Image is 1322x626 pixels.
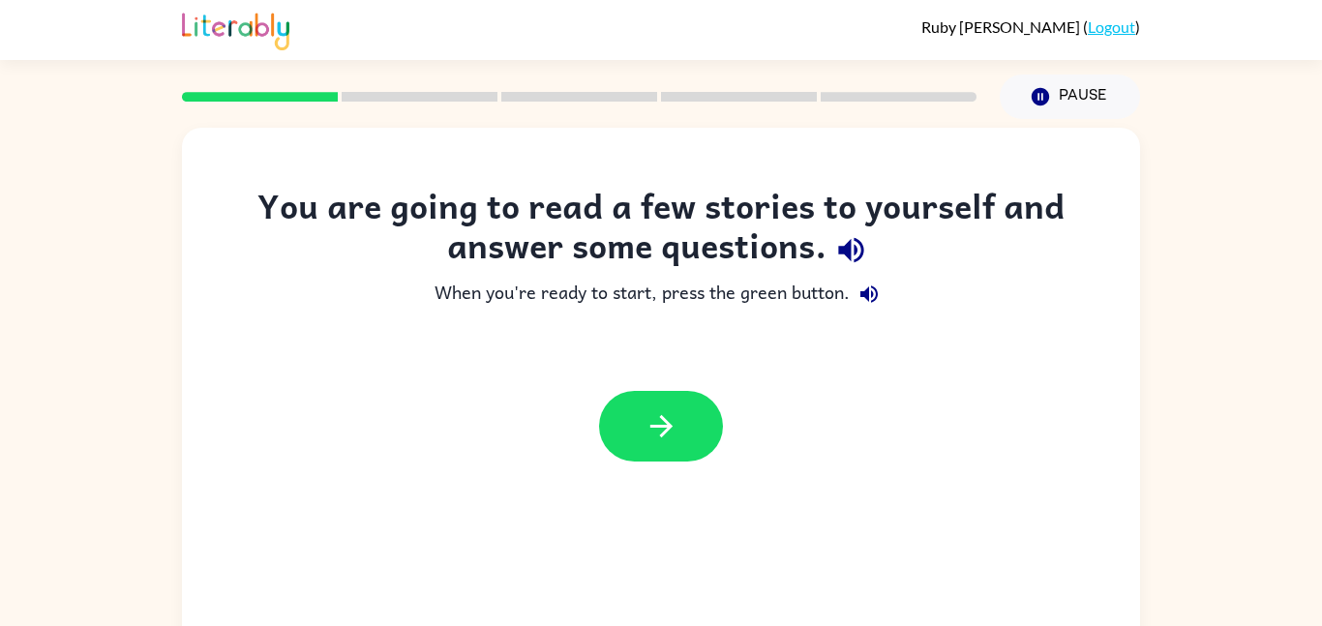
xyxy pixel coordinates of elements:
div: ( ) [921,17,1140,36]
a: Logout [1088,17,1135,36]
img: Literably [182,8,289,50]
div: You are going to read a few stories to yourself and answer some questions. [221,186,1101,275]
span: Ruby [PERSON_NAME] [921,17,1083,36]
button: Pause [1000,75,1140,119]
div: When you're ready to start, press the green button. [221,275,1101,313]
